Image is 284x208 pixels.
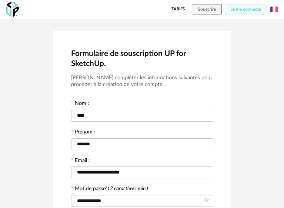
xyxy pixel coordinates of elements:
[198,7,216,11] span: Souscrire
[6,2,19,17] img: OXP
[71,49,213,69] h2: Formulaire de souscription UP for SketchUp.
[270,5,278,13] img: fr
[231,7,261,11] span: Je me connecte
[75,186,148,191] label: Mot de passe
[71,129,96,136] label: Prénom :
[71,158,90,165] label: Email :
[71,101,89,108] label: Nom :
[192,4,222,14] button: Souscrire
[106,186,148,191] i: (12 caractères min.)
[171,4,185,14] a: Tarifs
[71,75,213,88] h3: [PERSON_NAME] compléter les informations suivantes pour procéder à la création de votre compte
[225,4,267,14] button: Je me connecte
